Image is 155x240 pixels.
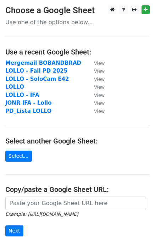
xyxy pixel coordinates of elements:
small: View [94,93,105,98]
small: View [94,77,105,82]
input: Next [5,225,23,236]
a: View [87,92,105,98]
h4: Use a recent Google Sheet: [5,48,150,56]
a: View [87,68,105,74]
small: View [94,84,105,90]
a: Select... [5,151,32,162]
a: View [87,60,105,66]
h4: Select another Google Sheet: [5,137,150,145]
a: LOLLO - SoloCam E42 [5,76,69,82]
a: LOLLO - IFA [5,92,39,98]
small: Example: [URL][DOMAIN_NAME] [5,212,78,217]
a: Mergemail BOBANDBRAD [5,60,81,66]
a: View [87,84,105,90]
small: View [94,100,105,106]
a: LOLLO - Fall PD 2025 [5,68,67,74]
small: View [94,68,105,74]
a: LOLLO [5,84,24,90]
p: Use one of the options below... [5,19,150,26]
small: View [94,109,105,114]
h3: Choose a Google Sheet [5,5,150,16]
h4: Copy/paste a Google Sheet URL: [5,185,150,194]
a: PD_Lista LOLLO [5,108,51,114]
input: Paste your Google Sheet URL here [5,197,146,210]
a: View [87,108,105,114]
a: View [87,100,105,106]
a: View [87,76,105,82]
a: JONR IFA - Lollo [5,100,52,106]
small: View [94,61,105,66]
